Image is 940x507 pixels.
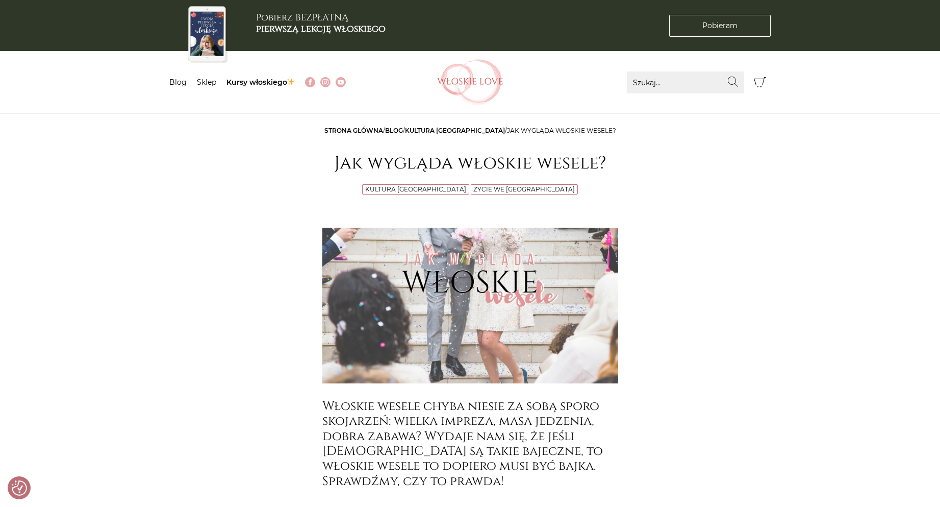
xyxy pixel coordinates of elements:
[287,78,294,85] img: ✨
[627,71,744,93] input: Szukaj...
[324,127,616,134] span: / / /
[256,22,386,35] b: pierwszą lekcję włoskiego
[226,78,295,87] a: Kursy włoskiego
[365,185,466,193] a: Kultura [GEOGRAPHIC_DATA]
[197,78,216,87] a: Sklep
[405,127,505,134] a: Kultura [GEOGRAPHIC_DATA]
[322,153,618,174] h1: Jak wygląda włoskie wesele?
[702,20,738,31] span: Pobieram
[324,127,383,134] a: Strona główna
[507,127,616,134] span: Jak wygląda włoskie wesele?
[12,480,27,496] button: Preferencje co do zgód
[385,127,403,134] a: Blog
[322,399,618,489] h3: Włoskie wesele chyba niesie za sobą sporo skojarzeń: wielka impreza, masa jedzenia, dobra zabawa?...
[437,59,503,105] img: Włoskielove
[749,71,771,93] button: Koszyk
[473,185,575,193] a: Życie we [GEOGRAPHIC_DATA]
[12,480,27,496] img: Revisit consent button
[669,15,771,37] a: Pobieram
[256,12,386,34] h3: Pobierz BEZPŁATNĄ
[169,78,187,87] a: Blog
